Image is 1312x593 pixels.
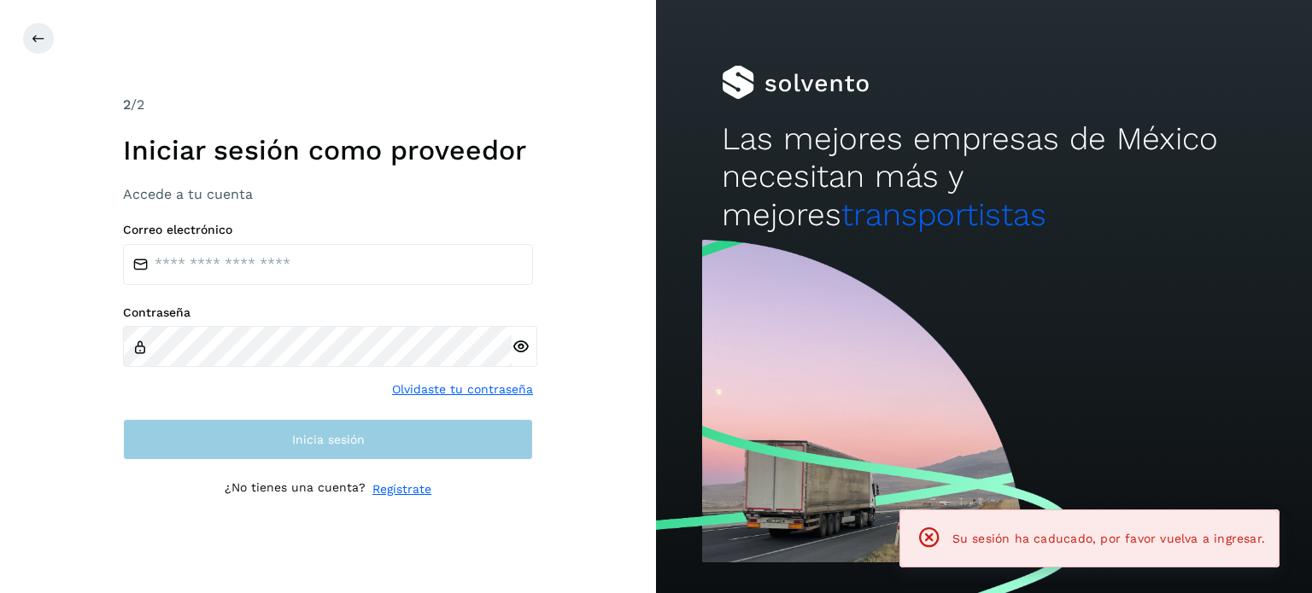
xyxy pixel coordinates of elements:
p: ¿No tienes una cuenta? [225,480,366,498]
h3: Accede a tu cuenta [123,186,533,202]
h1: Iniciar sesión como proveedor [123,134,533,166]
span: Su sesión ha caducado, por favor vuelva a ingresar. [952,532,1265,545]
a: Olvidaste tu contraseña [392,381,533,398]
button: Inicia sesión [123,419,533,460]
a: Regístrate [372,480,431,498]
label: Contraseña [123,305,533,320]
span: transportistas [841,196,1046,233]
span: Inicia sesión [292,433,365,445]
h2: Las mejores empresas de México necesitan más y mejores [722,120,1246,234]
span: 2 [123,96,131,113]
div: /2 [123,95,533,115]
label: Correo electrónico [123,223,533,237]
